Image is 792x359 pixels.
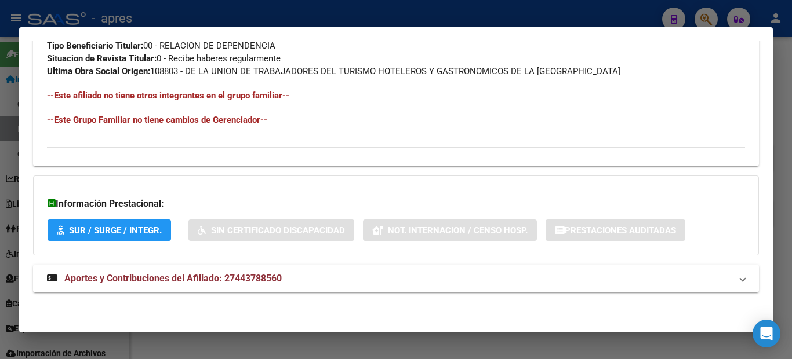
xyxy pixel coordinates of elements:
mat-expansion-panel-header: Aportes y Contribuciones del Afiliado: 27443788560 [33,265,759,292]
span: 00 - RELACION DE DEPENDENCIA [47,41,275,51]
strong: Situacion de Revista Titular: [47,53,157,64]
button: Prestaciones Auditadas [546,219,685,241]
h4: --Este afiliado no tiene otros integrantes en el grupo familiar-- [47,89,745,102]
span: 0 - Recibe haberes regularmente [47,53,281,64]
span: Sin Certificado Discapacidad [211,225,345,236]
strong: Tipo Beneficiario Titular: [47,41,143,51]
h4: --Este Grupo Familiar no tiene cambios de Gerenciador-- [47,113,745,126]
strong: Ultima Obra Social Origen: [47,66,150,76]
span: Aportes y Contribuciones del Afiliado: 27443788560 [64,273,282,284]
span: Not. Internacion / Censo Hosp. [388,225,528,236]
span: 108803 - DE LA UNION DE TRABAJADORES DEL TURISMO HOTELEROS Y GASTRONOMICOS DE LA [GEOGRAPHIC_DATA] [47,66,620,76]
h3: Información Prestacional: [48,197,744,211]
button: Sin Certificado Discapacidad [188,219,354,241]
div: Open Intercom Messenger [753,320,780,347]
button: Not. Internacion / Censo Hosp. [363,219,537,241]
button: SUR / SURGE / INTEGR. [48,219,171,241]
span: SUR / SURGE / INTEGR. [69,225,162,236]
span: Prestaciones Auditadas [565,225,676,236]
